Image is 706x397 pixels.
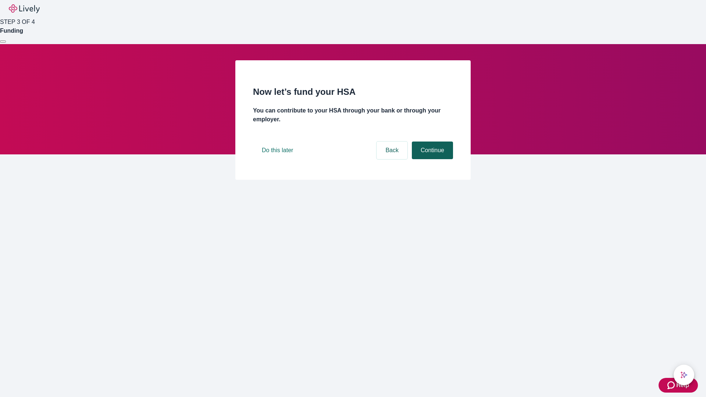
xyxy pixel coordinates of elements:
button: Continue [412,142,453,159]
button: Do this later [253,142,302,159]
button: chat [674,365,694,385]
button: Back [377,142,407,159]
button: Zendesk support iconHelp [659,378,698,393]
svg: Lively AI Assistant [680,371,688,379]
span: Help [676,381,689,390]
h4: You can contribute to your HSA through your bank or through your employer. [253,106,453,124]
img: Lively [9,4,40,13]
h2: Now let’s fund your HSA [253,85,453,99]
svg: Zendesk support icon [667,381,676,390]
